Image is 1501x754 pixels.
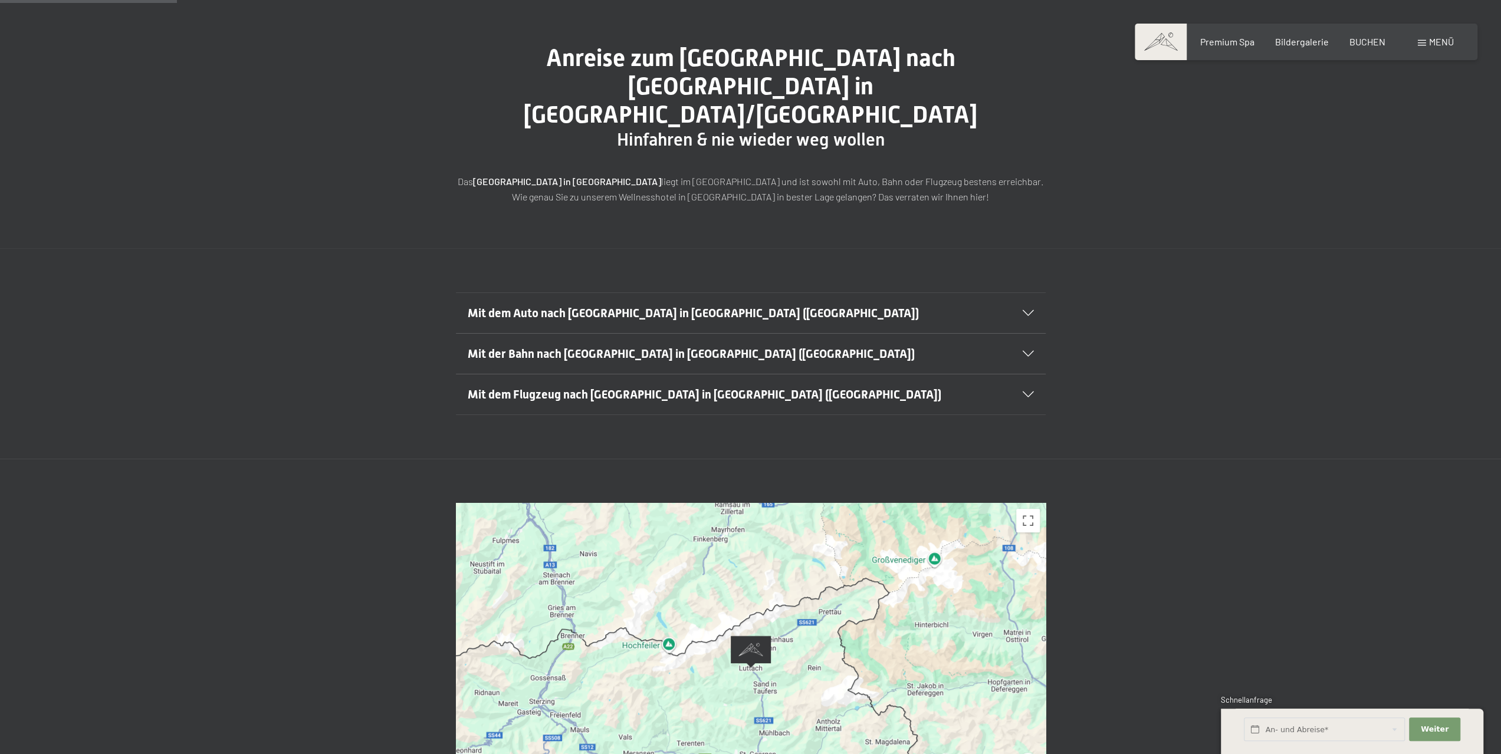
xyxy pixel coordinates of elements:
[468,387,941,401] span: Mit dem Flugzeug nach [GEOGRAPHIC_DATA] in [GEOGRAPHIC_DATA] ([GEOGRAPHIC_DATA])
[524,44,977,129] span: Anreise zum [GEOGRAPHIC_DATA] nach [GEOGRAPHIC_DATA] in [GEOGRAPHIC_DATA]/[GEOGRAPHIC_DATA]
[1275,36,1329,47] a: Bildergalerie
[473,176,661,187] strong: [GEOGRAPHIC_DATA] in [GEOGRAPHIC_DATA]
[1200,36,1254,47] a: Premium Spa
[1221,695,1272,704] span: Schnellanfrage
[468,347,915,361] span: Mit der Bahn nach [GEOGRAPHIC_DATA] in [GEOGRAPHIC_DATA] ([GEOGRAPHIC_DATA])
[731,636,771,668] div: Alpine Luxury SPA Resort SCHWARZENSTEIN
[1409,717,1460,742] button: Weiter
[468,306,919,320] span: Mit dem Auto nach [GEOGRAPHIC_DATA] in [GEOGRAPHIC_DATA] ([GEOGRAPHIC_DATA])
[1421,724,1449,735] span: Weiter
[617,129,885,150] span: Hinfahren & nie wieder weg wollen
[456,174,1046,204] p: Das liegt im [GEOGRAPHIC_DATA] und ist sowohl mit Auto, Bahn oder Flugzeug bestens erreichbar. Wi...
[1429,36,1454,47] span: Menü
[1349,36,1385,47] a: BUCHEN
[1016,509,1040,532] button: Vollbildansicht ein/aus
